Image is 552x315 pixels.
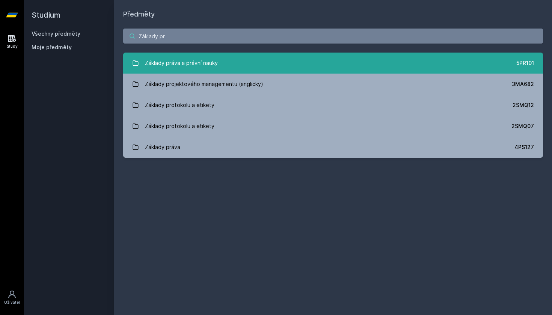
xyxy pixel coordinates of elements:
h1: Předměty [123,9,543,20]
div: 4PS127 [514,143,534,151]
div: Základy projektového managementu (anglicky) [145,77,263,92]
div: 3MA682 [512,80,534,88]
div: Study [7,44,18,49]
a: Základy práva a právní nauky 5PR101 [123,53,543,74]
div: 2SMQ12 [513,101,534,109]
div: 5PR101 [516,59,534,67]
span: Moje předměty [32,44,72,51]
a: Základy protokolu a etikety 2SMQ12 [123,95,543,116]
div: Základy protokolu a etikety [145,98,214,113]
a: Základy protokolu a etikety 2SMQ07 [123,116,543,137]
div: Uživatel [4,300,20,305]
div: Základy práva a právní nauky [145,56,218,71]
a: Uživatel [2,286,23,309]
input: Název nebo ident předmětu… [123,29,543,44]
a: Všechny předměty [32,30,80,37]
a: Základy práva 4PS127 [123,137,543,158]
div: 2SMQ07 [511,122,534,130]
a: Study [2,30,23,53]
div: Základy protokolu a etikety [145,119,214,134]
a: Základy projektového managementu (anglicky) 3MA682 [123,74,543,95]
div: Základy práva [145,140,180,155]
